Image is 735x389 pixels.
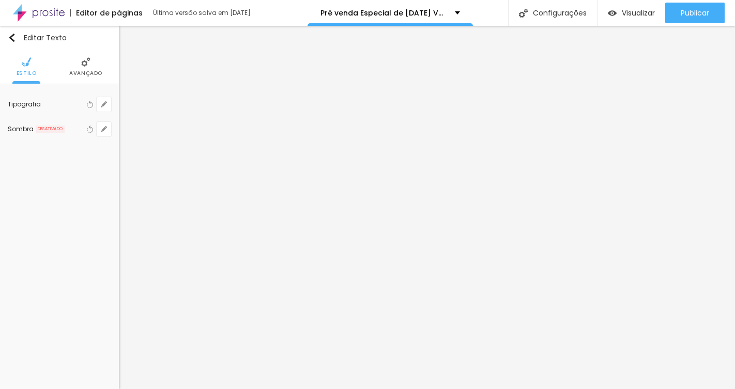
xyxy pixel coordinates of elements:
[22,57,31,67] img: Icone
[608,9,617,18] img: view-1.svg
[36,126,65,133] span: DESATIVADO
[8,34,67,42] div: Editar Texto
[8,34,16,42] img: Icone
[681,9,709,17] span: Publicar
[17,71,37,76] span: Estilo
[598,3,665,23] button: Visualizar
[8,126,34,132] div: Sombra
[153,10,272,16] div: Última versão salva em [DATE]
[320,9,447,17] p: Pré venda Especial de [DATE] Veridiana Gabriel
[81,57,90,67] img: Icone
[665,3,725,23] button: Publicar
[119,26,735,389] iframe: Editor
[519,9,528,18] img: Icone
[70,9,143,17] div: Editor de páginas
[8,101,84,107] div: Tipografia
[69,71,102,76] span: Avançado
[622,9,655,17] span: Visualizar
